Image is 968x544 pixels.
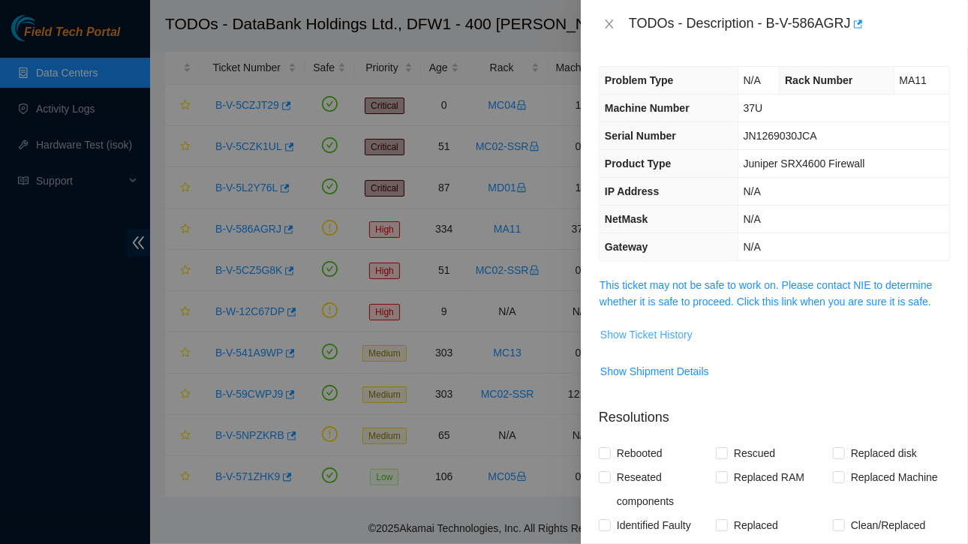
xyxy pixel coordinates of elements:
span: Juniper SRX4600 Firewall [744,158,865,170]
span: Rescued [728,441,781,465]
span: Show Shipment Details [600,363,709,380]
button: Close [599,17,620,32]
span: Machine Number [605,102,690,114]
span: 37U [744,102,763,114]
span: N/A [744,241,761,253]
span: N/A [744,185,761,197]
span: Serial Number [605,130,676,142]
span: close [603,18,615,30]
span: NetMask [605,213,648,225]
span: Rack Number [785,74,852,86]
span: Show Ticket History [600,326,693,343]
p: Resolutions [599,395,950,428]
span: N/A [744,213,761,225]
span: Rebooted [611,441,669,465]
span: MA11 [900,74,927,86]
button: Show Ticket History [600,323,693,347]
span: Replaced Machine [845,465,944,489]
div: TODOs - Description - B-V-586AGRJ [629,12,950,36]
span: Problem Type [605,74,674,86]
button: Show Shipment Details [600,359,710,383]
span: Reseated components [611,465,716,513]
span: IP Address [605,185,659,197]
span: Replaced disk [845,441,923,465]
a: This ticket may not be safe to work on. Please contact NIE to determine whether it is safe to pro... [600,279,933,308]
span: Product Type [605,158,671,170]
span: N/A [744,74,761,86]
span: Gateway [605,241,648,253]
span: JN1269030JCA [744,130,817,142]
span: Replaced RAM [728,465,810,489]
